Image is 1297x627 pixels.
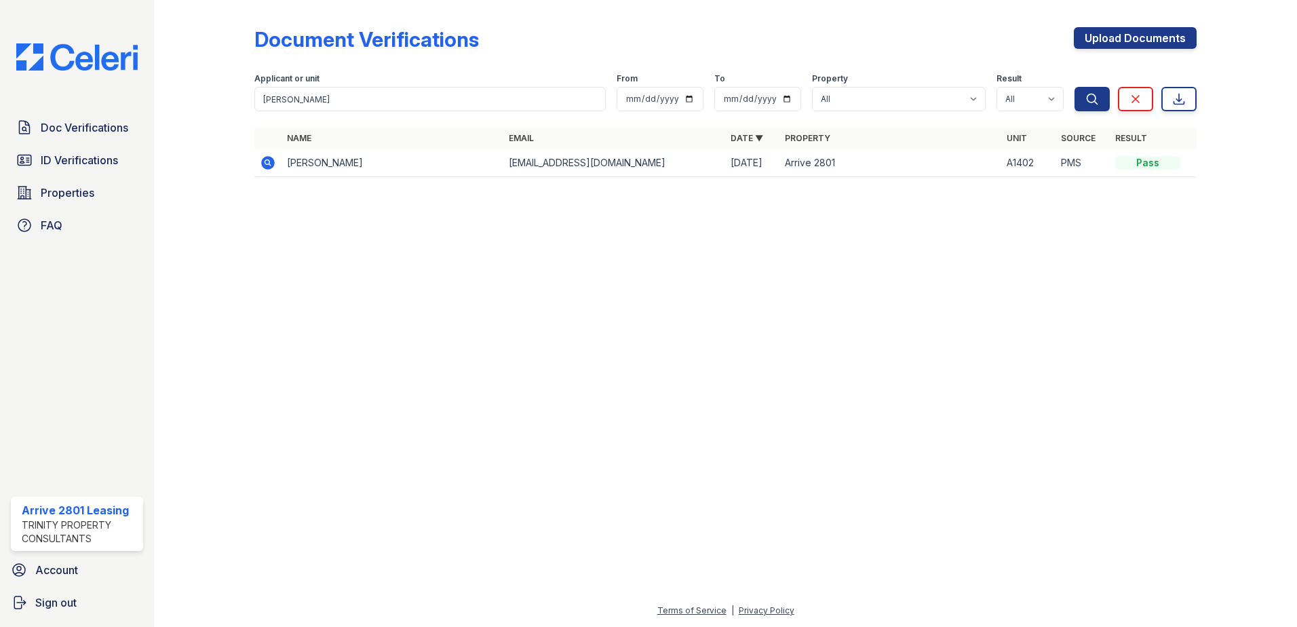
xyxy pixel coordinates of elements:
a: FAQ [11,212,143,239]
span: Doc Verifications [41,119,128,136]
td: [EMAIL_ADDRESS][DOMAIN_NAME] [503,149,725,177]
a: Property [785,133,830,143]
a: Privacy Policy [739,605,794,615]
a: Account [5,556,149,584]
td: PMS [1056,149,1110,177]
a: Sign out [5,589,149,616]
a: Properties [11,179,143,206]
td: Arrive 2801 [779,149,1001,177]
div: Document Verifications [254,27,479,52]
span: ID Verifications [41,152,118,168]
a: ID Verifications [11,147,143,174]
input: Search by name, email, or unit number [254,87,606,111]
a: Result [1115,133,1147,143]
label: Applicant or unit [254,73,320,84]
a: Email [509,133,534,143]
a: Name [287,133,311,143]
a: Upload Documents [1074,27,1197,49]
a: Source [1061,133,1096,143]
span: Account [35,562,78,578]
div: Pass [1115,156,1180,170]
label: Property [812,73,848,84]
span: Sign out [35,594,77,611]
span: FAQ [41,217,62,233]
label: From [617,73,638,84]
a: Terms of Service [657,605,727,615]
a: Doc Verifications [11,114,143,141]
label: Result [996,73,1022,84]
td: A1402 [1001,149,1056,177]
td: [DATE] [725,149,779,177]
div: Arrive 2801 Leasing [22,502,138,518]
span: Properties [41,185,94,201]
label: To [714,73,725,84]
td: [PERSON_NAME] [282,149,503,177]
a: Unit [1007,133,1027,143]
img: CE_Logo_Blue-a8612792a0a2168367f1c8372b55b34899dd931a85d93a1a3d3e32e68fde9ad4.png [5,43,149,71]
div: | [731,605,734,615]
a: Date ▼ [731,133,763,143]
div: Trinity Property Consultants [22,518,138,546]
